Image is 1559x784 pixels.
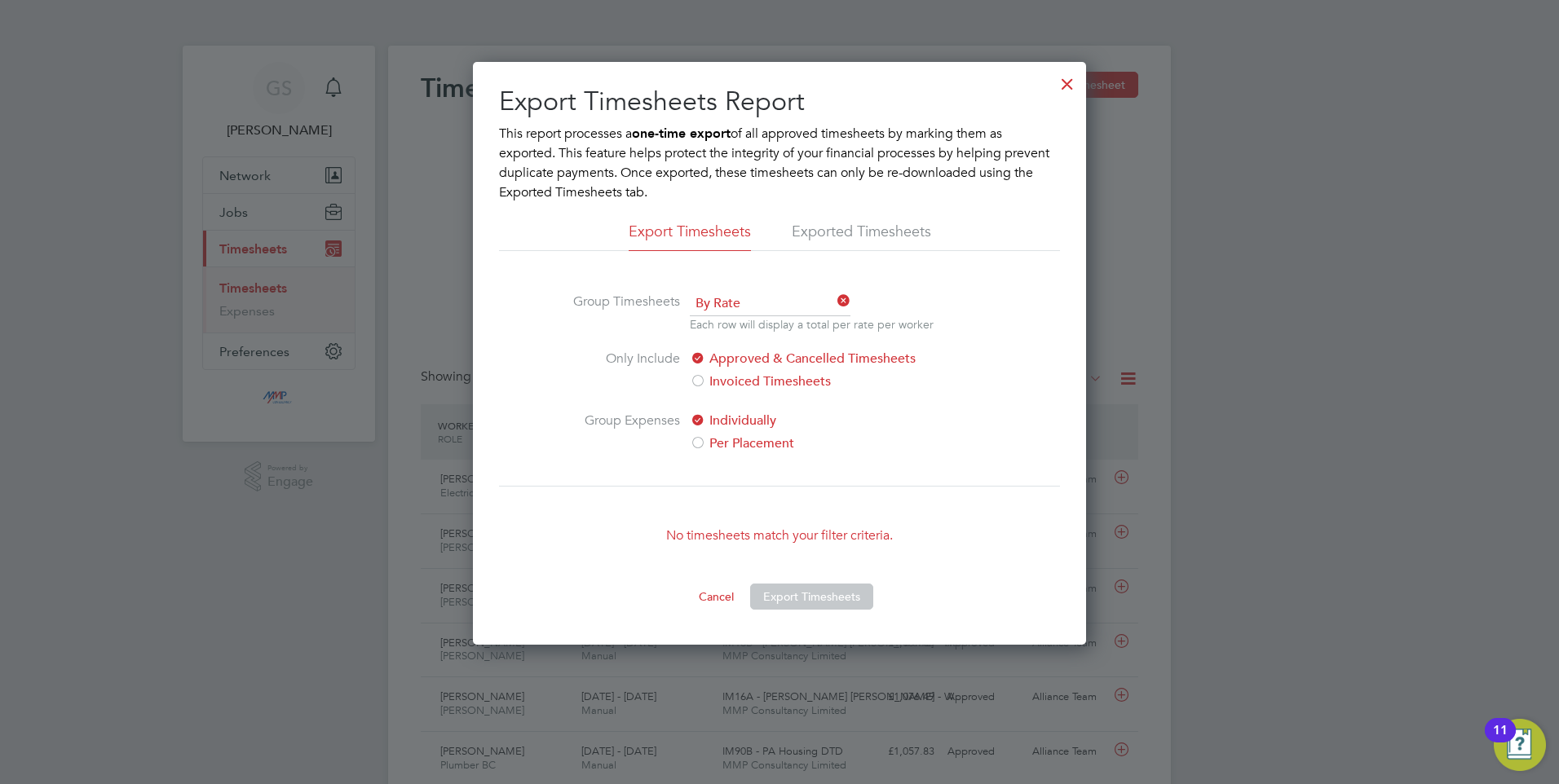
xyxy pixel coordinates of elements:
[690,411,963,430] label: Individually
[750,584,873,610] button: Export Timesheets
[499,124,1060,202] p: This report processes a of all approved timesheets by marking them as exported. This feature help...
[690,316,934,333] p: Each row will display a total per rate per worker
[686,584,747,610] button: Cancel
[690,349,963,368] label: Approved & Cancelled Timesheets
[1493,730,1508,751] div: 11
[792,222,931,251] li: Exported Timesheets
[629,222,751,251] li: Export Timesheets
[558,292,680,329] label: Group Timesheets
[558,349,680,391] label: Only Include
[632,126,731,141] b: one-time export
[558,411,680,453] label: Group Expenses
[1494,719,1546,771] button: Open Resource Center, 11 new notifications
[690,434,963,453] label: Per Placement
[499,85,1060,119] h2: Export Timesheets Report
[690,372,963,391] label: Invoiced Timesheets
[499,526,1060,545] p: No timesheets match your filter criteria.
[690,292,850,316] span: By Rate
